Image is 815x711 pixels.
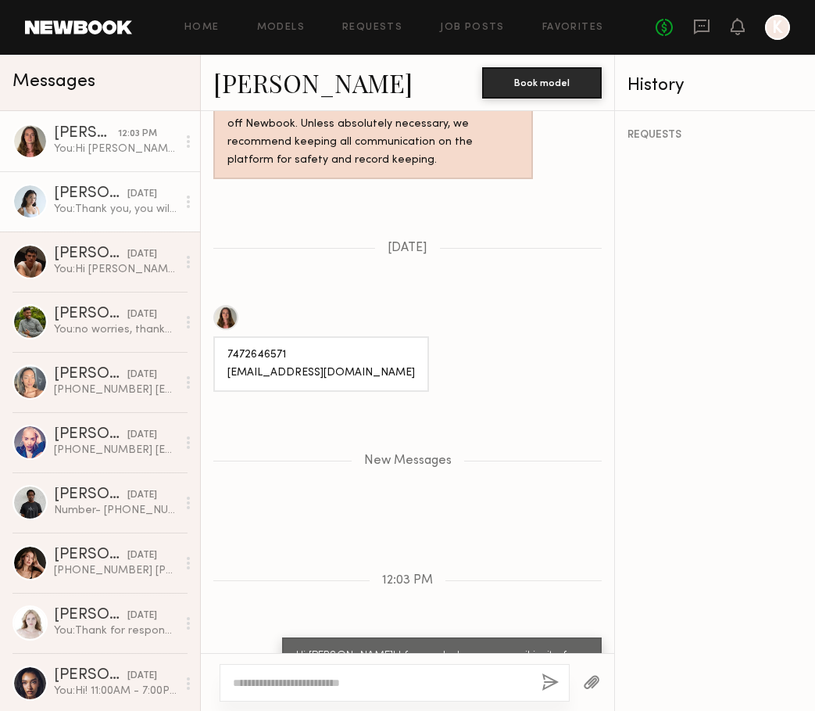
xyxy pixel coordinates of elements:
[296,648,588,702] div: Hi [PERSON_NAME]! I forwarded you an email invite for noon if you could jump on! If not, I will g...
[482,67,602,99] button: Book model
[440,23,505,33] a: Job Posts
[54,443,177,458] div: [PHONE_NUMBER] [EMAIL_ADDRESS][DOMAIN_NAME]
[54,126,118,142] div: [PERSON_NAME]
[54,142,177,156] div: You: Hi [PERSON_NAME]! I forwarded you an email invite for noon if you could jump on! If not, I w...
[127,368,157,382] div: [DATE]
[127,428,157,443] div: [DATE]
[54,548,127,563] div: [PERSON_NAME]
[54,186,127,202] div: [PERSON_NAME]
[184,23,220,33] a: Home
[118,127,157,142] div: 12:03 PM
[127,247,157,262] div: [DATE]
[627,77,802,95] div: History
[54,382,177,397] div: [PHONE_NUMBER] [EMAIL_ADDRESS][DOMAIN_NAME]
[213,66,413,99] a: [PERSON_NAME]
[54,668,127,684] div: [PERSON_NAME]
[54,563,177,578] div: [PHONE_NUMBER] [PERSON_NAME][EMAIL_ADDRESS][DOMAIN_NAME]
[127,669,157,684] div: [DATE]
[13,73,95,91] span: Messages
[227,98,519,170] div: Hey! Looks like you’re trying to take the conversation off Newbook. Unless absolutely necessary, ...
[542,23,604,33] a: Favorites
[54,246,127,262] div: [PERSON_NAME]
[127,609,157,623] div: [DATE]
[127,548,157,563] div: [DATE]
[54,608,127,623] div: [PERSON_NAME]
[342,23,402,33] a: Requests
[54,487,127,503] div: [PERSON_NAME]
[382,574,433,587] span: 12:03 PM
[482,75,602,88] a: Book model
[54,322,177,337] div: You: no worries, thanks so much for your response!
[54,202,177,217] div: You: Thank you, you will receive an email shortly.
[765,15,790,40] a: K
[627,130,802,141] div: REQUESTS
[127,187,157,202] div: [DATE]
[54,503,177,518] div: Number- [PHONE_NUMBER] Email- [EMAIL_ADDRESS][DOMAIN_NAME]
[127,488,157,503] div: [DATE]
[127,307,157,322] div: [DATE]
[257,23,305,33] a: Models
[227,347,415,382] div: 7472646571 [EMAIL_ADDRESS][DOMAIN_NAME]
[54,262,177,277] div: You: Hi [PERSON_NAME], shouldn't be a problem. Let me confirm with our executives and get back to...
[54,684,177,698] div: You: Hi! 11:00AM - 7:00PM (We might be flex with the timing, but this is the window we are workin...
[54,367,127,382] div: [PERSON_NAME]
[54,623,177,638] div: You: Thank for responding to our request! Fortunately, you have been chosen to be an extra for th...
[54,427,127,443] div: [PERSON_NAME]
[388,242,427,255] span: [DATE]
[54,307,127,322] div: [PERSON_NAME]
[364,454,452,468] span: New Messages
